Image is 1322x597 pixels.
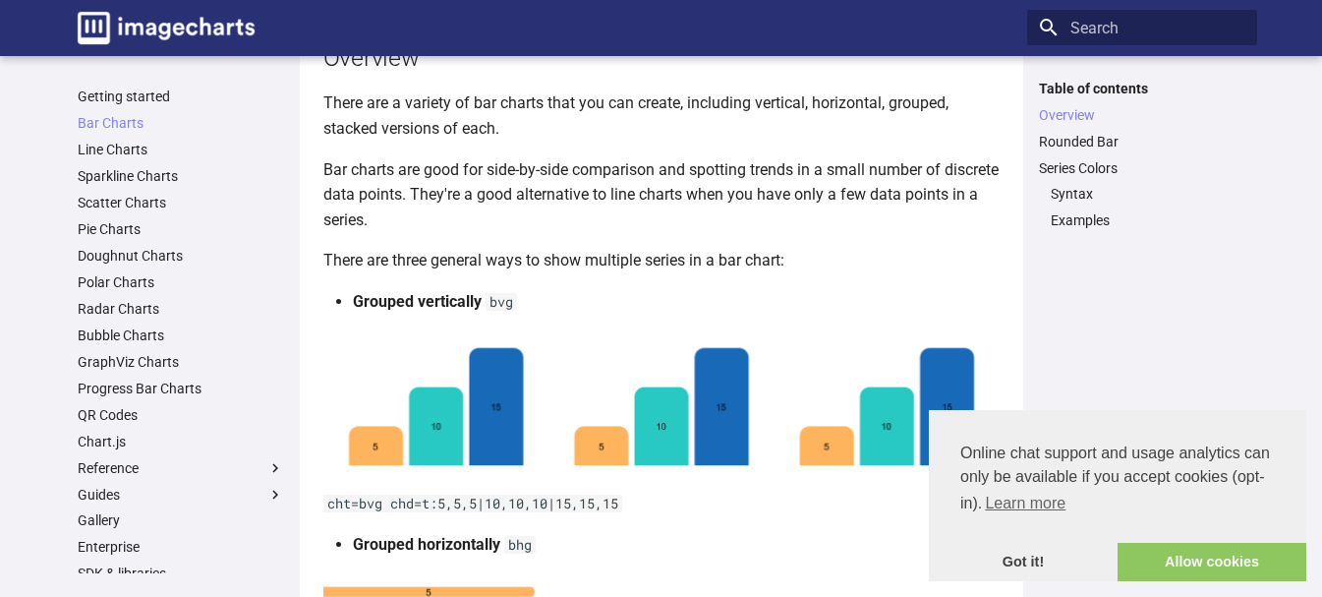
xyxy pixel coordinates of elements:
a: SDK & libraries [78,565,284,582]
span: Online chat support and usage analytics can only be available if you accept cookies (opt-in). [960,442,1275,518]
code: cht=bvg chd=t:5,5,5|10,10,10|15,15,15 [323,495,622,512]
input: Search [1027,10,1257,45]
h2: Overview [323,40,1000,75]
code: bhg [504,536,536,554]
p: There are a variety of bar charts that you can create, including vertical, horizontal, grouped, s... [323,90,1000,141]
a: Syntax [1051,185,1245,203]
a: Polar Charts [78,273,284,291]
a: dismiss cookie message [929,543,1118,582]
a: Enterprise [78,538,284,556]
a: Progress Bar Charts [78,380,284,397]
a: Bar Charts [78,114,284,132]
a: Overview [1039,106,1245,124]
label: Reference [78,459,284,477]
label: Table of contents [1027,80,1257,97]
a: Bubble Charts [78,327,284,344]
a: learn more about cookies [982,489,1068,518]
div: cookieconsent [929,410,1306,581]
p: Bar charts are good for side-by-side comparison and spotting trends in a small number of discrete... [323,157,1000,233]
a: Gallery [78,511,284,529]
strong: Grouped horizontally [353,535,500,554]
a: Chart.js [78,433,284,450]
a: Radar Charts [78,300,284,318]
img: logo [78,12,255,44]
p: There are three general ways to show multiple series in a bar chart: [323,248,1000,273]
a: Examples [1051,211,1245,229]
strong: Grouped vertically [353,292,482,311]
a: Doughnut Charts [78,247,284,265]
a: QR Codes [78,406,284,424]
a: Series Colors [1039,159,1245,177]
a: Line Charts [78,141,284,158]
a: Getting started [78,88,284,105]
img: chart [323,330,1000,475]
a: allow cookies [1118,543,1306,582]
nav: Series Colors [1039,185,1245,229]
a: Sparkline Charts [78,167,284,185]
a: Image-Charts documentation [70,4,262,52]
code: bvg [486,293,517,311]
a: Scatter Charts [78,194,284,211]
a: Pie Charts [78,220,284,238]
nav: Table of contents [1027,80,1257,230]
a: GraphViz Charts [78,353,284,371]
a: Rounded Bar [1039,133,1245,150]
label: Guides [78,486,284,504]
